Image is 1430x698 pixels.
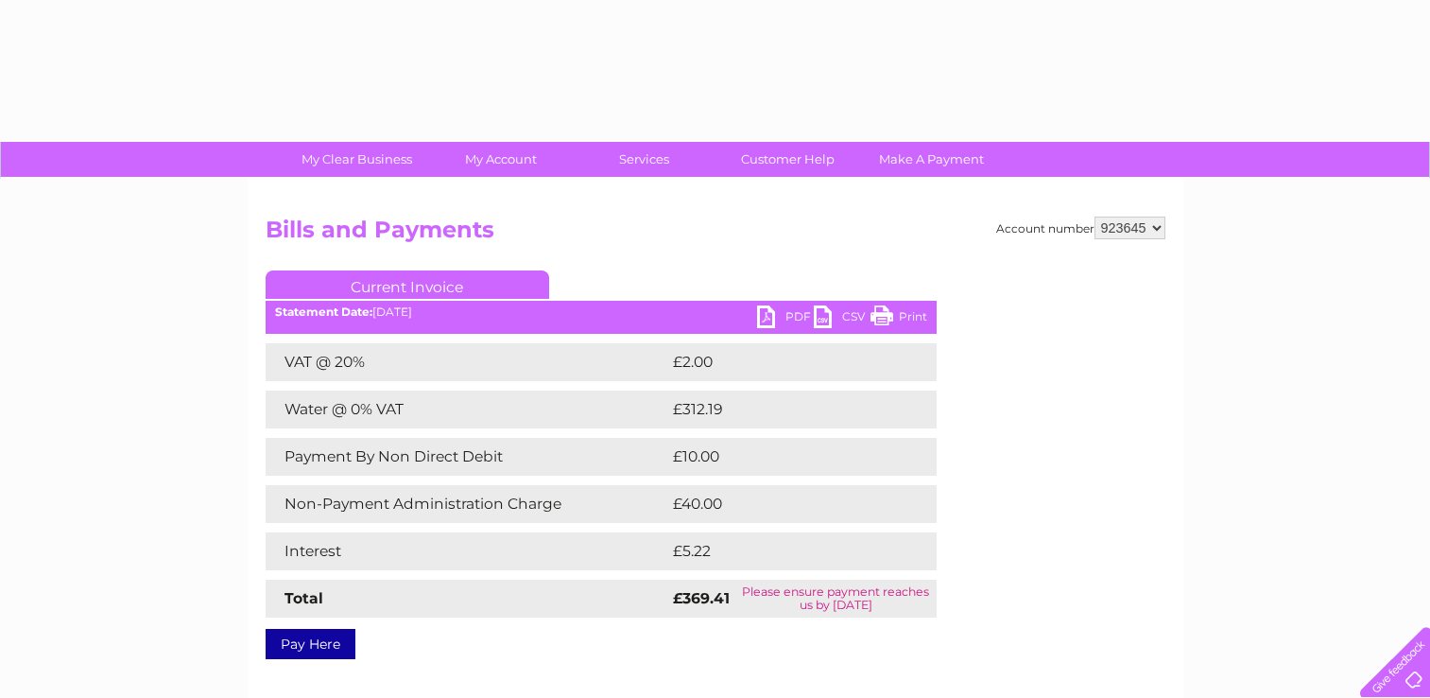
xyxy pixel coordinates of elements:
[275,305,372,319] b: Statement Date:
[668,391,900,428] td: £312.19
[853,142,1009,177] a: Make A Payment
[735,580,937,618] td: Please ensure payment reaches us by [DATE]
[266,305,937,319] div: [DATE]
[668,532,892,570] td: £5.22
[566,142,722,177] a: Services
[673,589,730,607] strong: £369.41
[870,305,927,333] a: Print
[710,142,866,177] a: Customer Help
[996,217,1165,239] div: Account number
[266,343,668,381] td: VAT @ 20%
[266,485,668,523] td: Non-Payment Administration Charge
[668,485,900,523] td: £40.00
[757,305,814,333] a: PDF
[266,438,668,476] td: Payment By Non Direct Debit
[284,589,323,607] strong: Total
[279,142,435,177] a: My Clear Business
[266,391,668,428] td: Water @ 0% VAT
[266,629,355,659] a: Pay Here
[266,217,1165,253] h2: Bills and Payments
[266,270,549,299] a: Current Invoice
[422,142,578,177] a: My Account
[814,305,870,333] a: CSV
[668,438,898,476] td: £10.00
[266,532,668,570] td: Interest
[668,343,893,381] td: £2.00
